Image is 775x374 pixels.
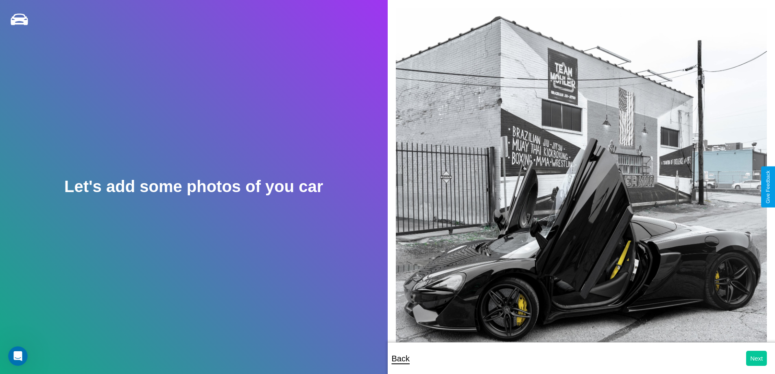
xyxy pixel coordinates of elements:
[64,177,323,196] h2: Let's add some photos of you car
[392,351,410,366] p: Back
[746,351,767,366] button: Next
[765,171,771,203] div: Give Feedback
[8,346,28,366] iframe: Intercom live chat
[396,8,767,357] img: posted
